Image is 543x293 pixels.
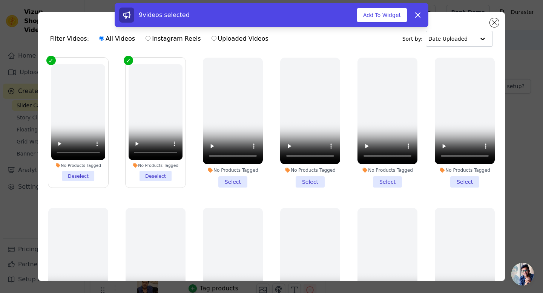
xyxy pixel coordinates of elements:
button: Add To Widget [357,8,407,22]
div: No Products Tagged [280,167,340,173]
span: 9 videos selected [139,11,190,18]
div: No Products Tagged [51,163,105,168]
label: Instagram Reels [145,34,201,44]
div: No Products Tagged [435,167,495,173]
div: No Products Tagged [357,167,417,173]
div: No Products Tagged [129,163,183,168]
label: All Videos [99,34,135,44]
div: No Products Tagged [203,167,263,173]
div: Sort by: [402,31,493,47]
label: Uploaded Videos [211,34,269,44]
a: Open chat [511,263,534,285]
div: Filter Videos: [50,30,273,47]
